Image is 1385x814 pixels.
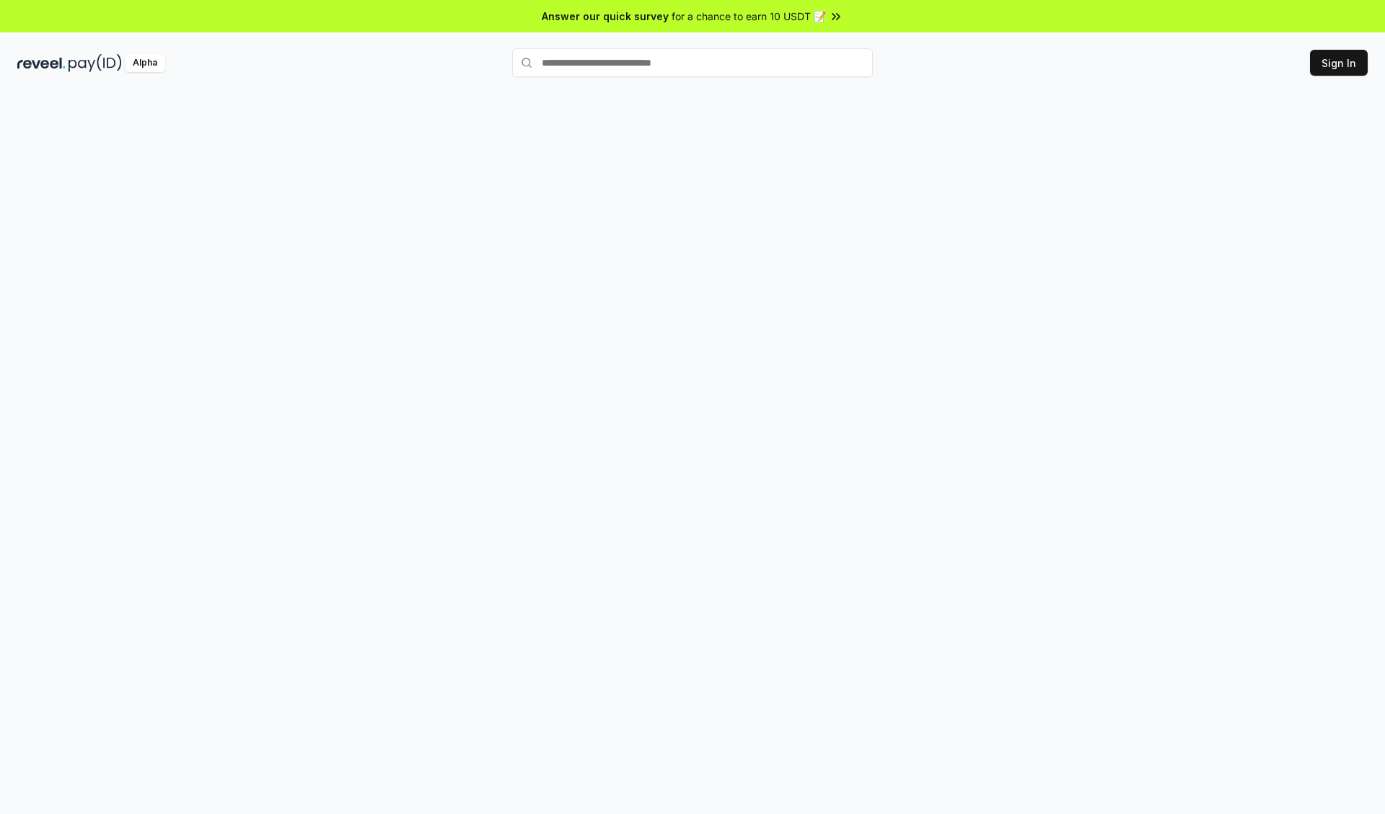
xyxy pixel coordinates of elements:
img: reveel_dark [17,54,66,72]
button: Sign In [1310,50,1368,76]
img: pay_id [69,54,122,72]
span: for a chance to earn 10 USDT 📝 [672,9,826,24]
div: Alpha [125,54,165,72]
span: Answer our quick survey [542,9,669,24]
